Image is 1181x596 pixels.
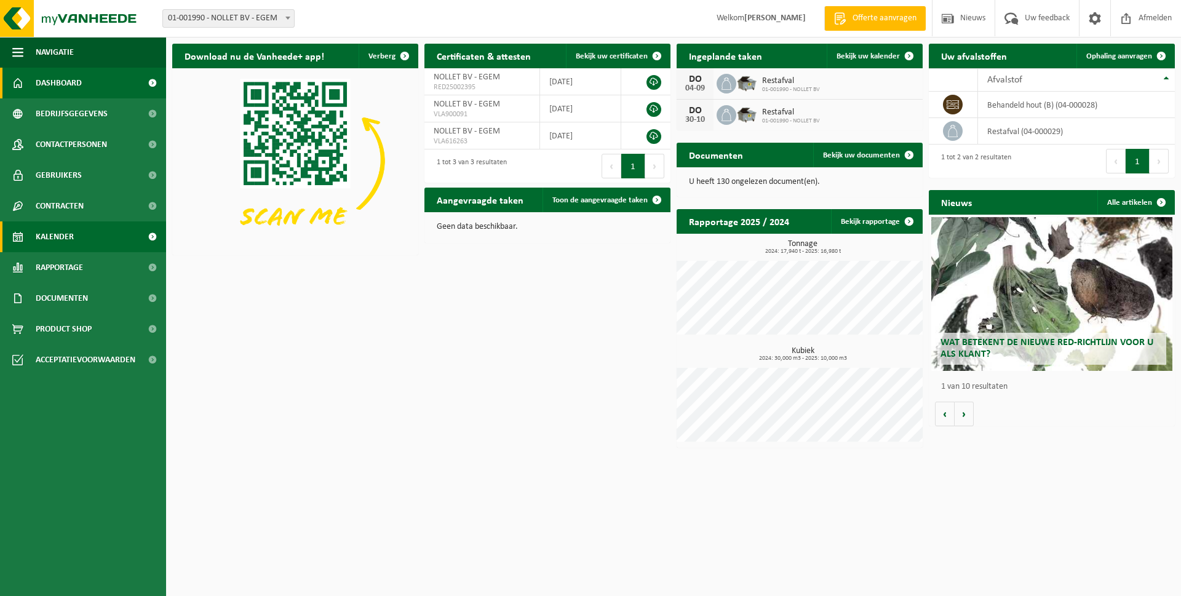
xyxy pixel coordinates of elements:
span: 01-001990 - NOLLET BV - EGEM [163,10,294,27]
h2: Documenten [677,143,755,167]
div: 1 tot 3 van 3 resultaten [431,153,507,180]
span: Rapportage [36,252,83,283]
button: Previous [602,154,621,178]
td: [DATE] [540,68,621,95]
a: Alle artikelen [1097,190,1174,215]
img: WB-5000-GAL-GY-01 [736,103,757,124]
div: 30-10 [683,116,707,124]
button: Volgende [955,402,974,426]
span: Offerte aanvragen [849,12,920,25]
button: 1 [1126,149,1150,173]
h2: Aangevraagde taken [424,188,536,212]
span: Dashboard [36,68,82,98]
a: Bekijk uw documenten [813,143,921,167]
span: Kalender [36,221,74,252]
span: 01-001990 - NOLLET BV [762,117,820,125]
td: behandeld hout (B) (04-000028) [978,92,1175,118]
div: DO [683,106,707,116]
span: Restafval [762,108,820,117]
span: 2024: 17,940 t - 2025: 16,980 t [683,248,923,255]
span: Wat betekent de nieuwe RED-richtlijn voor u als klant? [940,338,1153,359]
h2: Download nu de Vanheede+ app! [172,44,336,68]
h3: Tonnage [683,240,923,255]
div: DO [683,74,707,84]
td: restafval (04-000029) [978,118,1175,145]
span: 01-001990 - NOLLET BV - EGEM [162,9,295,28]
button: Previous [1106,149,1126,173]
td: [DATE] [540,122,621,149]
a: Bekijk uw kalender [827,44,921,68]
span: VLA616263 [434,137,530,146]
span: NOLLET BV - EGEM [434,73,500,82]
span: NOLLET BV - EGEM [434,127,500,136]
button: Next [645,154,664,178]
p: 1 van 10 resultaten [941,383,1169,391]
span: Product Shop [36,314,92,344]
div: 04-09 [683,84,707,93]
span: 2024: 30,000 m3 - 2025: 10,000 m3 [683,356,923,362]
p: U heeft 130 ongelezen document(en). [689,178,910,186]
span: Bekijk uw documenten [823,151,900,159]
td: [DATE] [540,95,621,122]
h2: Certificaten & attesten [424,44,543,68]
span: VLA900091 [434,109,530,119]
span: Verberg [368,52,396,60]
span: Restafval [762,76,820,86]
p: Geen data beschikbaar. [437,223,658,231]
span: Bekijk uw kalender [837,52,900,60]
a: Wat betekent de nieuwe RED-richtlijn voor u als klant? [931,217,1172,371]
h2: Ingeplande taken [677,44,774,68]
span: NOLLET BV - EGEM [434,100,500,109]
button: 1 [621,154,645,178]
button: Verberg [359,44,417,68]
h2: Nieuws [929,190,984,214]
h2: Rapportage 2025 / 2024 [677,209,801,233]
span: Documenten [36,283,88,314]
span: Contactpersonen [36,129,107,160]
a: Toon de aangevraagde taken [543,188,669,212]
h3: Kubiek [683,347,923,362]
a: Bekijk uw certificaten [566,44,669,68]
a: Offerte aanvragen [824,6,926,31]
span: 01-001990 - NOLLET BV [762,86,820,93]
span: Bekijk uw certificaten [576,52,648,60]
a: Bekijk rapportage [831,209,921,234]
span: Toon de aangevraagde taken [552,196,648,204]
img: WB-5000-GAL-GY-01 [736,72,757,93]
strong: [PERSON_NAME] [744,14,806,23]
span: Ophaling aanvragen [1086,52,1152,60]
button: Next [1150,149,1169,173]
span: Acceptatievoorwaarden [36,344,135,375]
span: Navigatie [36,37,74,68]
span: Gebruikers [36,160,82,191]
span: Contracten [36,191,84,221]
button: Vorige [935,402,955,426]
div: 1 tot 2 van 2 resultaten [935,148,1011,175]
span: Afvalstof [987,75,1022,85]
span: RED25002395 [434,82,530,92]
h2: Uw afvalstoffen [929,44,1019,68]
a: Ophaling aanvragen [1076,44,1174,68]
span: Bedrijfsgegevens [36,98,108,129]
img: Download de VHEPlus App [172,68,418,253]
